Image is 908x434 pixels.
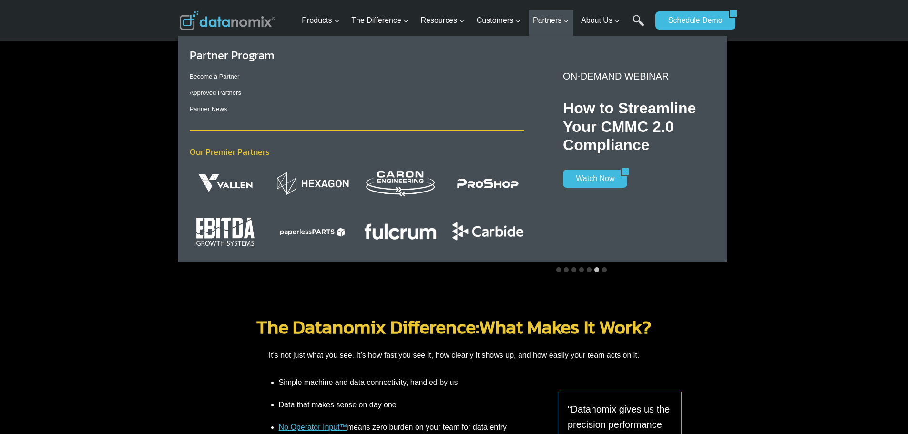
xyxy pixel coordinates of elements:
strong: How to Streamline Your CMMC 2.0 Compliance [563,100,696,153]
img: Align your production goals with real-time performance. By importing target cycle and setup times... [364,219,436,243]
button: Go to slide 7 [602,267,607,272]
span: Products [302,14,339,27]
span: Partners [533,14,569,27]
img: Datanomix customers can access profit coaching through our partner, EBITDA Growth Systems [193,215,258,248]
img: Datanomix and Vallen partner up to deliver Tooling CPU Analytics to metalworking customers [190,172,262,196]
a: Approved Partners [190,89,241,96]
img: The Datanomix Integration with Paperless Parts enables you to import your quoted cycle times, set... [277,219,349,243]
a: The Datanomix Difference: [256,313,479,341]
p: It’s not just what you see. It’s how fast you see it, how clearly it shows up, and how easily you... [180,346,729,365]
a: Search [633,15,644,36]
p: ON-DEMAND WEBINAR [563,69,706,84]
img: The integration between Datanomix Production Monitoring and ProShop ERP replaces estimates with a... [452,172,524,196]
nav: Primary Navigation [298,5,651,36]
a: Partner Program [190,47,275,63]
button: Go to slide 6 [594,267,599,272]
button: Go to slide 4 [579,267,584,272]
button: Go to slide 3 [571,267,576,272]
span: Our Premier Partners [190,145,269,158]
img: Datanomix and Carbide partner up to educate manufacturers on CMMC 2.0 compliance [452,219,524,243]
h2: What Makes It Work? [180,317,729,336]
a: Watch Now [563,170,621,188]
button: Go to slide 5 [587,267,592,272]
span: Customers [477,14,521,27]
a: No Operator Input™ [279,423,347,431]
a: Become a Partner [190,73,240,80]
img: Datanomix [180,11,275,30]
span: Resources [421,14,465,27]
a: Schedule Demo [655,11,729,30]
img: Datanomix and Hexagon partner up to deliver real-time production monitoring solutions to customers [277,171,349,195]
ul: Select a slide to show [446,266,717,273]
span: About Us [581,14,620,27]
a: Partner News [190,105,227,112]
li: Simple machine and data connectivity, handled by us [279,376,516,394]
img: Datanomix and Caron Engineering partner up to deliver real-time analytics and predictive insights... [364,165,436,202]
li: Data that makes sense on day one [279,394,516,416]
iframe: Chat Widget [860,388,908,434]
button: Go to slide 1 [556,267,561,272]
span: The Difference [351,14,409,27]
button: Go to slide 2 [564,267,569,272]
